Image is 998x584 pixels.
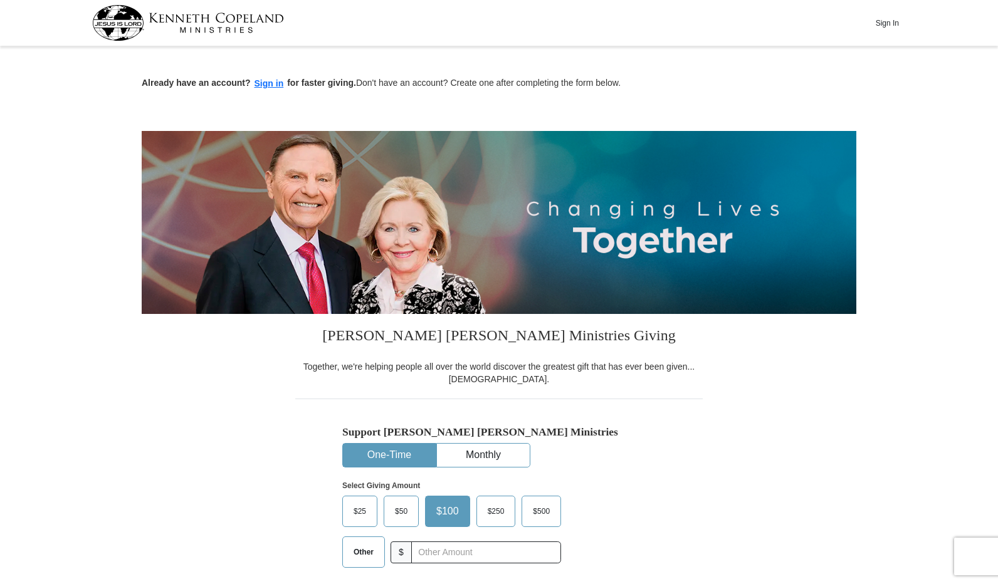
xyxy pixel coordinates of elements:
[342,425,656,439] h5: Support [PERSON_NAME] [PERSON_NAME] Ministries
[295,314,703,360] h3: [PERSON_NAME] [PERSON_NAME] Ministries Giving
[142,78,356,88] strong: Already have an account? for faster giving.
[437,444,530,467] button: Monthly
[347,543,380,561] span: Other
[92,5,284,41] img: kcm-header-logo.svg
[481,502,511,521] span: $250
[868,13,906,33] button: Sign In
[391,541,412,563] span: $
[342,481,420,490] strong: Select Giving Amount
[347,502,372,521] span: $25
[343,444,436,467] button: One-Time
[527,502,556,521] span: $500
[411,541,561,563] input: Other Amount
[251,76,288,91] button: Sign in
[295,360,703,385] div: Together, we're helping people all over the world discover the greatest gift that has ever been g...
[430,502,465,521] span: $100
[142,76,856,91] p: Don't have an account? Create one after completing the form below.
[389,502,414,521] span: $50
